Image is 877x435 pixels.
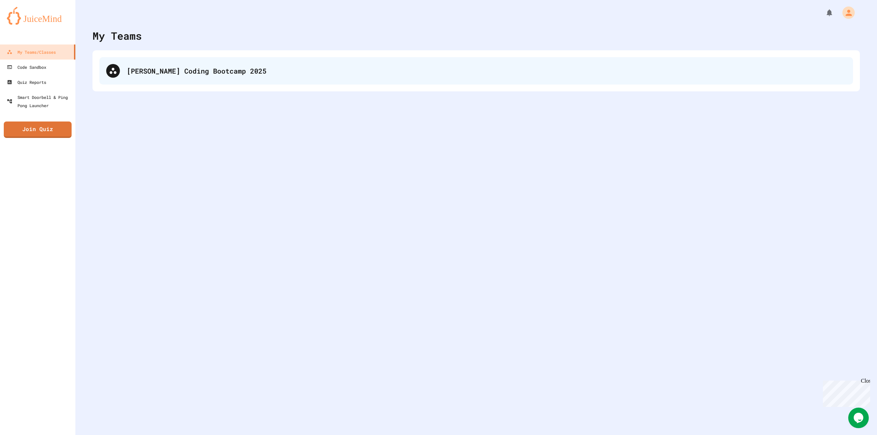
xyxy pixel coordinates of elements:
[3,3,47,43] div: Chat with us now!Close
[7,78,46,86] div: Quiz Reports
[820,378,870,407] iframe: chat widget
[99,57,853,85] div: [PERSON_NAME] Coding Bootcamp 2025
[92,28,142,43] div: My Teams
[813,7,835,18] div: My Notifications
[7,63,46,71] div: Code Sandbox
[4,121,72,138] a: Join Quiz
[7,7,69,25] img: logo-orange.svg
[7,48,56,56] div: My Teams/Classes
[835,5,856,21] div: My Account
[7,93,73,110] div: Smart Doorbell & Ping Pong Launcher
[127,66,846,76] div: [PERSON_NAME] Coding Bootcamp 2025
[848,408,870,428] iframe: chat widget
